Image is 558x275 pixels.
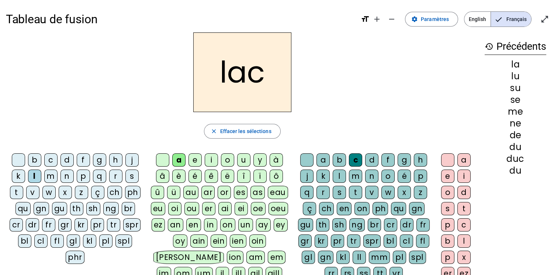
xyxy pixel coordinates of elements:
[347,234,360,248] div: tr
[485,166,546,175] div: du
[457,170,471,183] div: i
[400,234,413,248] div: cl
[336,251,350,264] div: kl
[115,234,132,248] div: spl
[238,218,253,232] div: un
[172,170,186,183] div: è
[298,218,313,232] div: gu
[363,234,381,248] div: spr
[184,202,199,215] div: ou
[152,218,165,232] div: ez
[387,15,396,24] mat-icon: remove
[123,218,141,232] div: spr
[26,186,39,199] div: v
[333,186,346,199] div: s
[268,186,288,199] div: eau
[125,186,141,199] div: ph
[337,202,351,215] div: en
[221,170,234,183] div: ë
[237,153,250,167] div: u
[300,186,313,199] div: q
[202,202,215,215] div: er
[167,186,180,199] div: ü
[246,251,265,264] div: am
[405,12,458,27] button: Paramètres
[485,95,546,104] div: se
[205,153,218,167] div: i
[332,218,346,232] div: sh
[153,251,224,264] div: [PERSON_NAME]
[302,251,315,264] div: gl
[77,170,90,183] div: p
[457,202,471,215] div: t
[365,186,378,199] div: v
[398,170,411,183] div: é
[485,38,546,55] h3: Précédents
[70,202,83,215] div: th
[274,218,288,232] div: ey
[151,202,165,215] div: eu
[457,234,471,248] div: l
[205,170,218,183] div: ê
[270,170,283,183] div: ô
[381,186,395,199] div: w
[333,170,346,183] div: l
[409,202,424,215] div: gn
[485,119,546,128] div: ne
[83,234,96,248] div: kl
[227,251,244,264] div: ion
[172,153,186,167] div: a
[303,202,316,215] div: ç
[441,170,454,183] div: e
[190,234,208,248] div: ain
[210,128,217,135] mat-icon: close
[331,234,344,248] div: pr
[416,218,430,232] div: fr
[253,153,267,167] div: y
[349,153,362,167] div: c
[234,186,247,199] div: es
[249,234,266,248] div: oin
[441,186,454,199] div: o
[316,186,330,199] div: r
[204,124,280,139] button: Effacer les sélections
[384,234,397,248] div: bl
[67,234,80,248] div: gl
[384,218,397,232] div: cr
[441,234,454,248] div: b
[372,15,381,24] mat-icon: add
[183,186,198,199] div: au
[230,234,246,248] div: ien
[333,153,346,167] div: b
[370,12,384,27] button: Augmenter la taille de la police
[10,218,23,232] div: cr
[491,12,531,27] span: Français
[485,143,546,152] div: du
[34,234,48,248] div: cl
[441,218,454,232] div: p
[365,153,378,167] div: d
[464,12,491,27] span: English
[319,202,334,215] div: ch
[218,186,231,199] div: or
[109,153,122,167] div: h
[316,170,330,183] div: k
[66,251,84,264] div: phr
[99,234,112,248] div: pl
[109,170,122,183] div: r
[15,202,31,215] div: qu
[18,234,31,248] div: bl
[398,153,411,167] div: g
[168,218,183,232] div: an
[372,202,388,215] div: ph
[77,153,90,167] div: f
[221,153,234,167] div: o
[485,60,546,69] div: la
[60,153,74,167] div: d
[44,170,58,183] div: m
[12,170,25,183] div: k
[368,218,381,232] div: br
[237,170,250,183] div: î
[211,234,227,248] div: ein
[256,218,271,232] div: ay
